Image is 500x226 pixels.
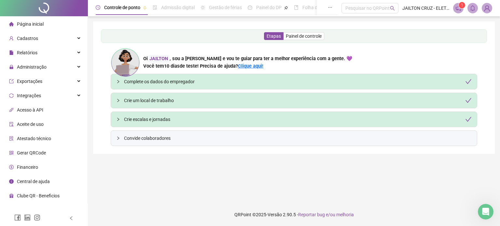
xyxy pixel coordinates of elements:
[111,131,477,146] div: Convide colaboradores
[116,117,120,121] span: collapsed
[124,116,472,123] div: Crie escalas e jornadas
[402,5,449,12] span: JAILTON CRUZ - ELETRISE SOLUÇÕES
[17,93,41,98] span: Integrações
[455,5,461,11] span: notification
[9,151,14,155] span: qrcode
[390,6,395,11] span: search
[482,3,492,13] img: 94463
[116,136,120,140] span: collapsed
[9,108,14,112] span: api
[161,5,195,10] span: Admissão digital
[294,5,299,10] span: book
[248,5,252,10] span: dashboard
[116,80,120,84] span: collapsed
[17,193,60,198] span: Clube QR - Beneficios
[284,6,288,10] span: pushpin
[24,214,31,221] span: linkedin
[9,122,14,126] span: audit
[14,214,21,221] span: facebook
[9,36,14,41] span: user-add
[470,5,476,11] span: bell
[143,55,352,62] div: Oi , sou a [PERSON_NAME] e vou te guiar para ter a melhor experiência com a gente. 💜
[96,5,100,10] span: clock-circle
[17,64,47,70] span: Administração
[328,5,332,10] span: ellipsis
[268,212,282,217] span: Versão
[180,63,238,69] span: de teste! Precisa de ajuda?
[17,150,46,155] span: Gerar QRCode
[9,79,14,84] span: export
[17,122,44,127] span: Aceite de uso
[9,65,14,69] span: lock
[111,93,477,108] div: Crie um local de trabalhocheck
[201,5,205,10] span: sun
[267,33,281,39] span: Etapas
[17,136,51,141] span: Atestado técnico
[69,216,74,220] span: left
[302,5,344,10] span: Folha de pagamento
[17,50,37,55] span: Relatórios
[9,22,14,26] span: home
[9,193,14,198] span: gift
[164,63,180,69] span: 10
[256,5,282,10] span: Painel do DP
[465,78,472,85] span: check
[461,3,463,7] span: 1
[116,99,120,102] span: collapsed
[238,63,263,69] a: Clique aqui!
[34,214,40,221] span: instagram
[153,5,157,10] span: file-done
[478,204,493,219] iframe: Intercom live chat
[143,63,164,69] span: Você tem
[143,6,147,10] span: pushpin
[111,112,477,127] div: Crie escalas e jornadascheck
[9,93,14,98] span: sync
[111,48,140,77] img: ana-icon.cad42e3e8b8746aecfa2.png
[124,97,472,104] div: Crie um local de trabalho
[209,5,242,10] span: Gestão de férias
[465,116,472,123] span: check
[298,212,354,217] span: Reportar bug e/ou melhoria
[17,179,50,184] span: Central de ajuda
[17,79,42,84] span: Exportações
[111,74,477,89] div: Complete os dados do empregadorcheck
[286,33,322,39] span: Painel de controle
[17,21,44,27] span: Página inicial
[459,2,465,8] sup: 1
[171,63,180,69] span: dias
[124,135,472,142] span: Convide colaboradores
[9,179,14,184] span: info-circle
[88,203,500,226] footer: QRPoint © 2025 - 2.90.5 -
[17,36,38,41] span: Cadastros
[124,78,472,85] div: Complete os dados do empregador
[9,136,14,141] span: solution
[148,55,170,62] div: JAILTON
[9,50,14,55] span: file
[465,97,472,104] span: check
[9,165,14,169] span: dollar
[104,5,140,10] span: Controle de ponto
[17,165,38,170] span: Financeiro
[17,107,43,113] span: Acesso à API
